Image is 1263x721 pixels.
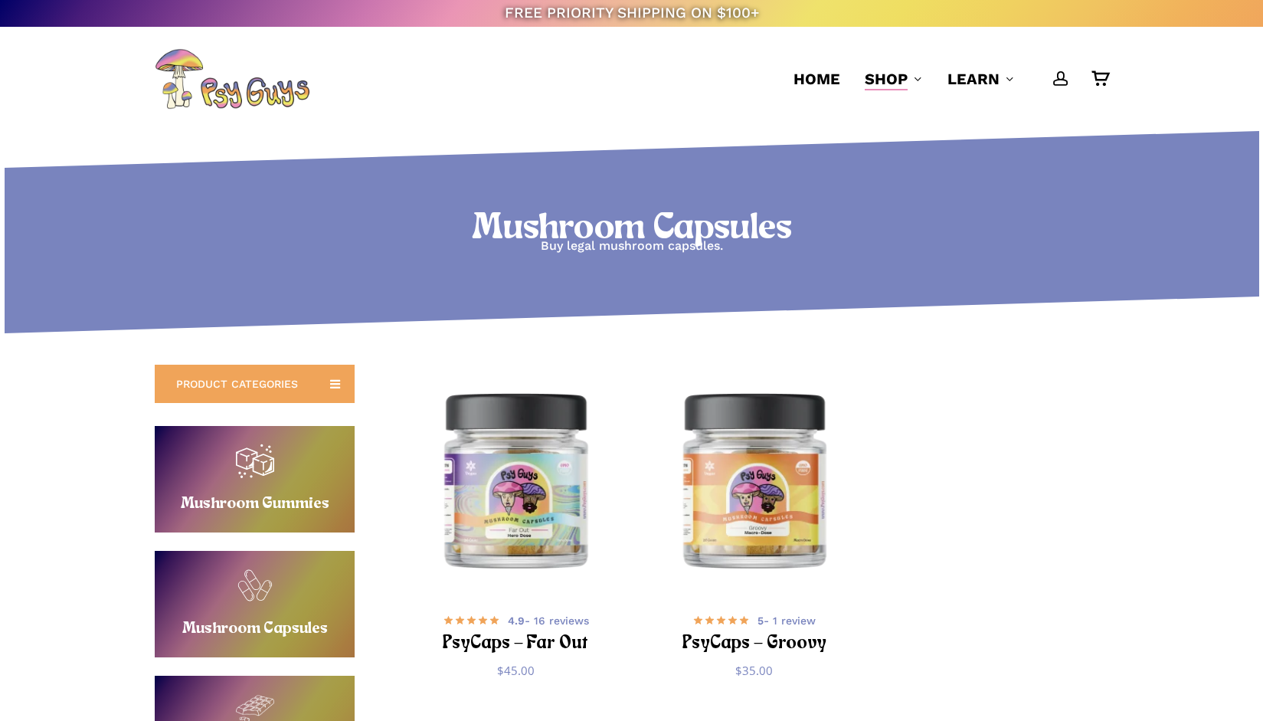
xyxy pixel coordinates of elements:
[423,611,609,651] a: 4.9- 16 reviews PsyCaps – Far Out
[793,68,840,90] a: Home
[404,368,628,592] img: Psy Guys Mushroom Capsules, Hero Dose bottle
[865,70,908,88] span: Shop
[947,68,1015,90] a: Learn
[757,614,764,627] b: 5
[781,27,1108,131] nav: Main Menu
[662,630,848,658] h2: PsyCaps – Groovy
[508,613,589,628] span: - 16 reviews
[662,611,848,651] a: 5- 1 review PsyCaps – Groovy
[793,70,840,88] span: Home
[155,48,309,110] img: PsyGuys
[735,663,742,678] span: $
[865,68,923,90] a: Shop
[947,70,1000,88] span: Learn
[497,663,535,678] bdi: 45.00
[735,663,773,678] bdi: 35.00
[508,614,525,627] b: 4.9
[757,613,816,628] span: - 1 review
[423,630,609,658] h2: PsyCaps – Far Out
[176,376,298,392] span: PRODUCT CATEGORIES
[404,368,628,592] a: PsyCaps - Far Out
[155,365,355,403] a: PRODUCT CATEGORIES
[497,663,504,678] span: $
[643,368,867,592] a: PsyCaps - Groovy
